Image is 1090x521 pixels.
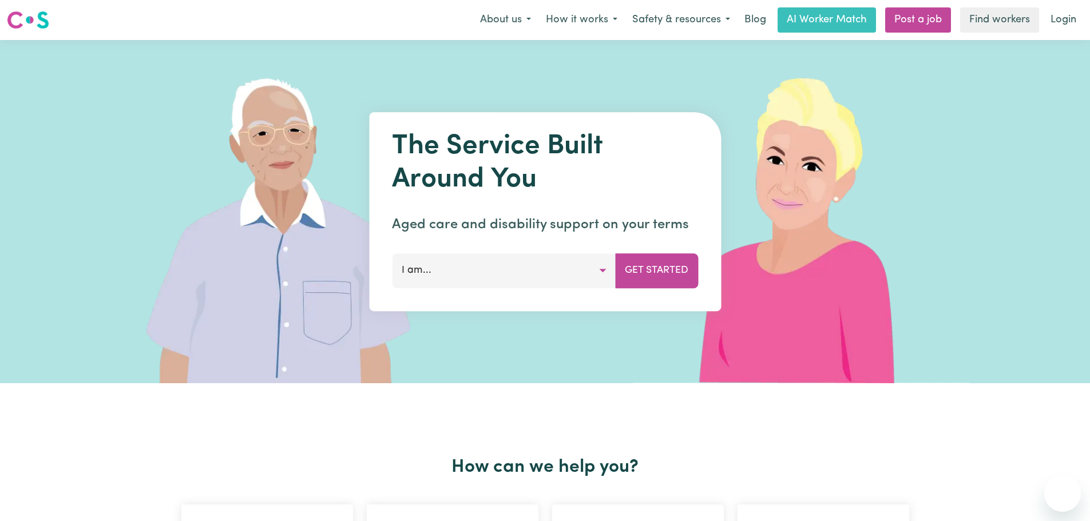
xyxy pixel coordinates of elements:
p: Aged care and disability support on your terms [392,214,698,235]
button: Get Started [615,253,698,288]
a: Careseekers logo [7,7,49,33]
h1: The Service Built Around You [392,130,698,196]
a: Login [1044,7,1083,33]
a: Blog [738,7,773,33]
button: About us [473,8,538,32]
a: AI Worker Match [778,7,876,33]
button: I am... [392,253,616,288]
button: How it works [538,8,625,32]
h2: How can we help you? [175,456,916,478]
iframe: Button to launch messaging window [1044,475,1081,512]
img: Careseekers logo [7,10,49,30]
a: Find workers [960,7,1039,33]
button: Safety & resources [625,8,738,32]
a: Post a job [885,7,951,33]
